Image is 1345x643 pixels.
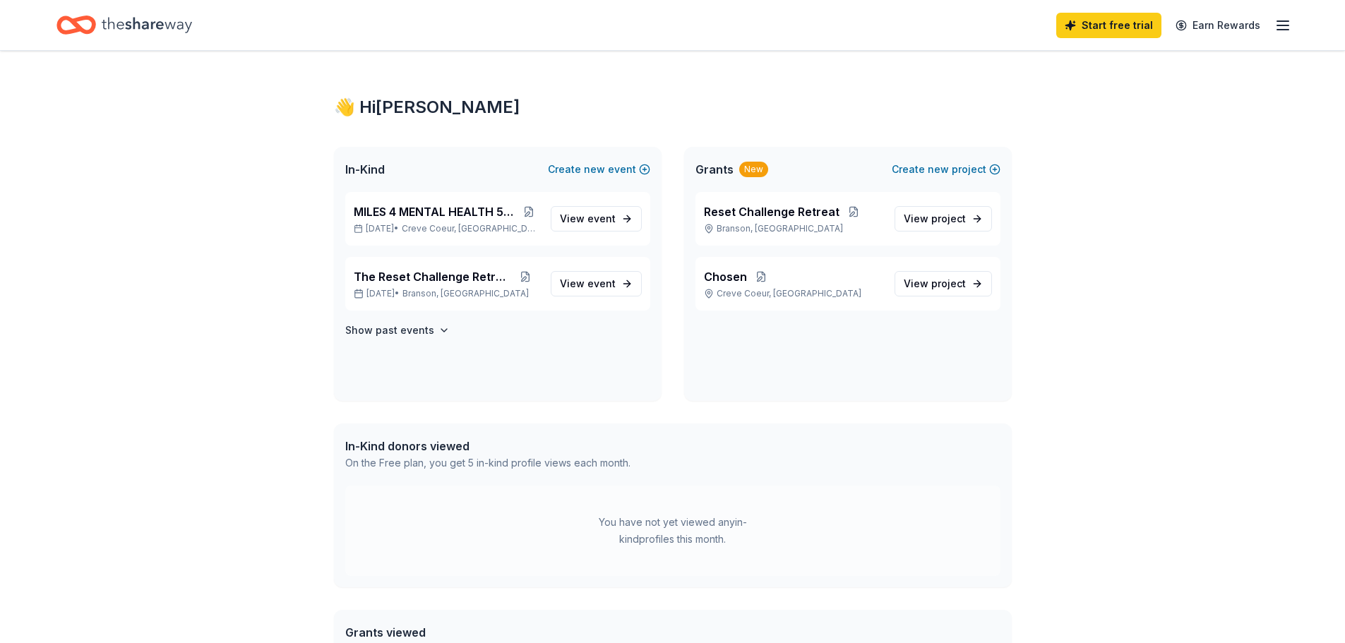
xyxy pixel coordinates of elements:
span: event [587,277,616,289]
div: On the Free plan, you get 5 in-kind profile views each month. [345,455,630,471]
span: new [928,161,949,178]
span: View [560,275,616,292]
a: View project [895,206,992,232]
span: event [587,212,616,224]
span: View [904,275,966,292]
a: Earn Rewards [1167,13,1269,38]
p: [DATE] • [354,288,539,299]
a: View event [551,271,642,296]
div: New [739,162,768,177]
span: Creve Coeur, [GEOGRAPHIC_DATA] [402,223,539,234]
a: View event [551,206,642,232]
p: Creve Coeur, [GEOGRAPHIC_DATA] [704,288,883,299]
p: [DATE] • [354,223,539,234]
div: Grants viewed [345,624,623,641]
span: View [904,210,966,227]
span: The Reset Challenge Retreat [354,268,512,285]
span: project [931,277,966,289]
div: 👋 Hi [PERSON_NAME] [334,96,1012,119]
button: Createnewproject [892,161,1000,178]
button: Createnewevent [548,161,650,178]
span: View [560,210,616,227]
h4: Show past events [345,322,434,339]
a: View project [895,271,992,296]
a: Home [56,8,192,42]
span: project [931,212,966,224]
div: In-Kind donors viewed [345,438,630,455]
span: new [584,161,605,178]
span: Chosen [704,268,747,285]
p: Branson, [GEOGRAPHIC_DATA] [704,223,883,234]
div: You have not yet viewed any in-kind profiles this month. [585,514,761,548]
a: Start free trial [1056,13,1161,38]
span: Reset Challenge Retreat [704,203,839,220]
span: Branson, [GEOGRAPHIC_DATA] [402,288,529,299]
span: In-Kind [345,161,385,178]
span: Grants [695,161,734,178]
span: MILES 4 MENTAL HEALTH 5K RUN & WALK [354,203,519,220]
button: Show past events [345,322,450,339]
